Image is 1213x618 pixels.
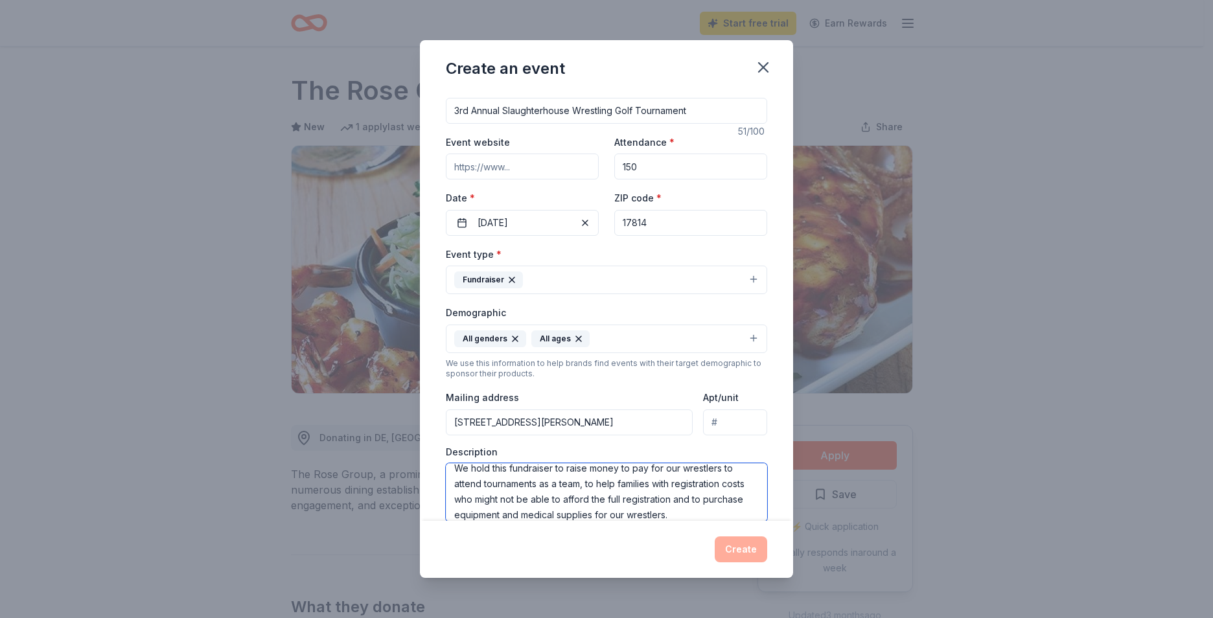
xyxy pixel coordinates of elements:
[446,391,519,404] label: Mailing address
[446,192,599,205] label: Date
[446,248,502,261] label: Event type
[703,409,767,435] input: #
[446,325,767,353] button: All gendersAll ages
[446,58,565,79] div: Create an event
[446,463,767,521] textarea: We are a non-profit organization for youth elementary wrestling as our schools do not have an ele...
[446,210,599,236] button: [DATE]
[446,358,767,379] div: We use this information to help brands find events with their target demographic to sponsor their...
[703,391,739,404] label: Apt/unit
[446,306,506,319] label: Demographic
[531,330,590,347] div: All ages
[614,210,767,236] input: 12345 (U.S. only)
[446,136,510,149] label: Event website
[446,446,498,459] label: Description
[446,98,767,124] input: Spring Fundraiser
[446,154,599,179] input: https://www...
[454,271,523,288] div: Fundraiser
[446,266,767,294] button: Fundraiser
[738,124,767,139] div: 51 /100
[614,192,662,205] label: ZIP code
[454,330,526,347] div: All genders
[446,409,693,435] input: Enter a US address
[614,154,767,179] input: 20
[614,136,675,149] label: Attendance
